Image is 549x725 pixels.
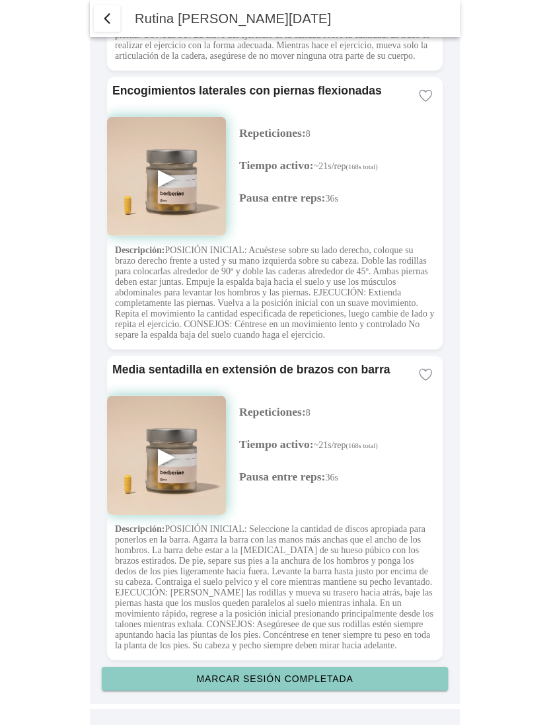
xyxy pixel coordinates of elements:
p: ~21s/rep [239,159,443,172]
span: Tiempo activo: [239,438,314,451]
p: 8 [239,405,443,419]
small: (168s total) [346,442,377,449]
p: ~21s/rep [239,438,443,451]
ion-card-title: Media sentadilla en extensión de brazos con barra [112,363,408,377]
span: Repeticiones: [239,405,306,418]
p: 36s [239,470,443,484]
small: (168s total) [346,163,377,171]
strong: Descripción: [115,524,165,534]
span: Tiempo activo: [239,159,314,172]
span: Pausa entre reps: [239,470,325,483]
p: POSICIÓN INICIAL: Acuéstese sobre su lado derecho, coloque su brazo derecho frente a usted y su m... [115,245,435,340]
strong: Descripción: [115,245,165,255]
span: Repeticiones: [239,126,306,139]
ion-title: Rutina [PERSON_NAME][DATE] [122,11,460,26]
ion-button: Marcar sesión completada [102,667,448,691]
p: 36s [239,191,443,205]
ion-card-title: Encogimientos laterales con piernas flexionadas [112,84,408,98]
p: POSICIÓN INICIAL: Seleccione la cantidad de discos apropiada para ponerlos en la barra. Agarra la... [115,524,435,651]
span: Pausa entre reps: [239,191,325,204]
p: 8 [239,126,443,140]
